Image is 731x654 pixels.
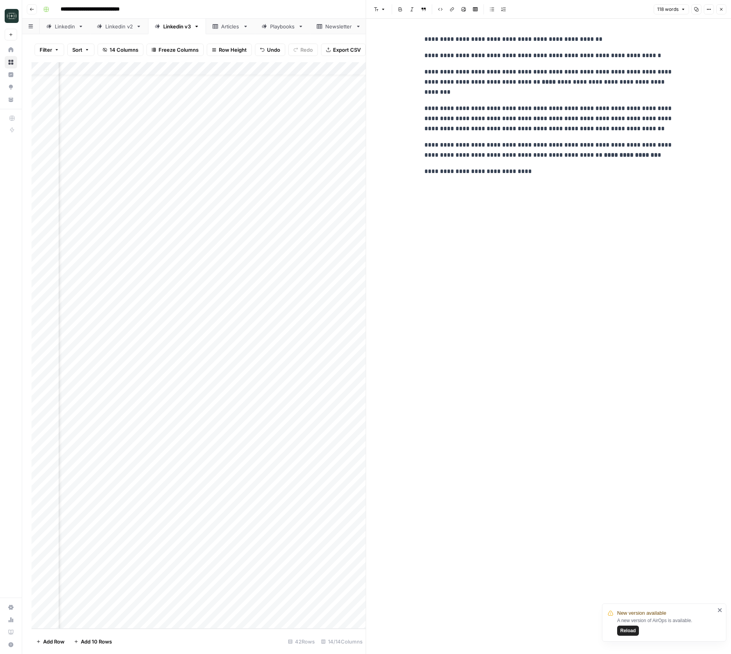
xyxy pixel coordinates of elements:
button: Freeze Columns [147,44,204,56]
span: Export CSV [333,46,361,54]
button: 118 words [654,4,689,14]
div: Playbooks [270,23,295,30]
a: Usage [5,614,17,626]
a: Linkedin v2 [90,19,148,34]
button: Add Row [31,635,69,648]
button: Sort [67,44,94,56]
button: Export CSV [321,44,366,56]
a: Playbooks [255,19,310,34]
div: Linkedin [55,23,75,30]
button: Undo [255,44,285,56]
div: A new version of AirOps is available. [617,617,715,636]
a: Articles [206,19,255,34]
span: Filter [40,46,52,54]
div: 14/14 Columns [318,635,366,648]
span: Undo [267,46,280,54]
a: Linkedin v3 [148,19,206,34]
a: Browse [5,56,17,68]
div: 42 Rows [285,635,318,648]
a: Home [5,44,17,56]
button: close [717,607,723,613]
a: Opportunities [5,81,17,93]
span: Sort [72,46,82,54]
a: Your Data [5,93,17,106]
span: Reload [620,627,636,634]
img: Catalyst Logo [5,9,19,23]
button: Help + Support [5,638,17,651]
a: Settings [5,601,17,614]
span: New version available [617,609,666,617]
span: Add Row [43,638,65,645]
span: Redo [300,46,313,54]
div: Linkedin v3 [163,23,191,30]
span: Row Height [219,46,247,54]
a: Learning Hub [5,626,17,638]
button: Row Height [207,44,252,56]
span: 118 words [657,6,679,13]
div: Linkedin v2 [105,23,133,30]
button: Add 10 Rows [69,635,117,648]
button: Redo [288,44,318,56]
a: Newsletter [310,19,368,34]
span: Freeze Columns [159,46,199,54]
a: Insights [5,68,17,81]
button: Workspace: Catalyst [5,6,17,26]
button: Reload [617,626,639,636]
span: 14 Columns [110,46,138,54]
button: 14 Columns [98,44,143,56]
div: Newsletter [325,23,352,30]
a: Linkedin [40,19,90,34]
span: Add 10 Rows [81,638,112,645]
div: Articles [221,23,240,30]
button: Filter [35,44,64,56]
